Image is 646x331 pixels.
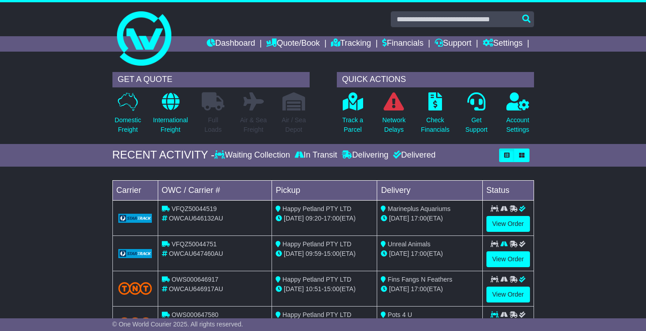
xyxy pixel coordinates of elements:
[411,285,427,293] span: 17:00
[153,115,188,134] p: International Freight
[381,249,478,259] div: (ETA)
[486,287,530,302] a: View Order
[118,249,152,258] img: GetCarrierServiceLogo
[340,150,391,160] div: Delivering
[388,276,452,283] span: Fins Fangs N Feathers
[118,317,152,330] img: TNT_Domestic.png
[306,250,321,257] span: 09:59
[282,205,351,212] span: Happy Petland PTY LTD
[284,285,304,293] span: [DATE]
[266,36,320,52] a: Quote/Book
[306,215,321,222] span: 09:20
[486,251,530,267] a: View Order
[118,282,152,294] img: TNT_Domestic.png
[282,276,351,283] span: Happy Petland PTY LTD
[324,285,340,293] span: 15:00
[388,240,430,248] span: Unreal Animals
[284,250,304,257] span: [DATE]
[112,321,243,328] span: © One World Courier 2025. All rights reserved.
[282,115,306,134] p: Air / Sea Depot
[214,150,292,160] div: Waiting Collection
[276,284,373,294] div: - (ETA)
[483,36,523,52] a: Settings
[389,215,409,222] span: [DATE]
[240,115,267,134] p: Air & Sea Freight
[324,250,340,257] span: 15:00
[272,180,377,200] td: Pickup
[377,180,482,200] td: Delivery
[381,214,478,223] div: (ETA)
[389,250,409,257] span: [DATE]
[115,115,141,134] p: Domestic Freight
[169,215,223,222] span: OWCAU646132AU
[171,311,219,318] span: OWS000647580
[324,215,340,222] span: 17:00
[306,285,321,293] span: 10:51
[337,72,534,87] div: QUICK ACTIONS
[391,150,436,160] div: Delivered
[506,92,530,139] a: AccountSettings
[388,205,451,212] span: Marineplus Aquariums
[171,276,219,283] span: OWS000646917
[411,215,427,222] span: 17:00
[112,149,215,162] div: RECENT ACTIVITY -
[482,180,534,200] td: Status
[331,36,371,52] a: Tracking
[118,214,152,223] img: GetCarrierServiceLogo
[411,250,427,257] span: 17:00
[486,216,530,232] a: View Order
[506,115,529,134] p: Account Settings
[292,150,340,160] div: In Transit
[382,92,406,139] a: NetworkDelays
[465,115,487,134] p: Get Support
[112,72,310,87] div: GET A QUOTE
[152,92,188,139] a: InternationalFreight
[342,92,364,139] a: Track aParcel
[276,214,373,223] div: - (ETA)
[389,285,409,293] span: [DATE]
[276,249,373,259] div: - (ETA)
[382,36,423,52] a: Financials
[388,311,412,318] span: Pots 4 U
[202,115,224,134] p: Full Loads
[421,115,449,134] p: Check Financials
[435,36,471,52] a: Support
[420,92,450,139] a: CheckFinancials
[465,92,488,139] a: GetSupport
[169,250,223,257] span: OWCAU647460AU
[342,115,363,134] p: Track a Parcel
[207,36,255,52] a: Dashboard
[112,180,158,200] td: Carrier
[169,285,223,293] span: OWCAU646917AU
[284,215,304,222] span: [DATE]
[282,240,351,248] span: Happy Petland PTY LTD
[114,92,141,139] a: DomesticFreight
[171,205,217,212] span: VFQZ50044519
[171,240,217,248] span: VFQZ50044751
[381,284,478,294] div: (ETA)
[382,115,405,134] p: Network Delays
[158,180,272,200] td: OWC / Carrier #
[282,311,351,318] span: Happy Petland PTY LTD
